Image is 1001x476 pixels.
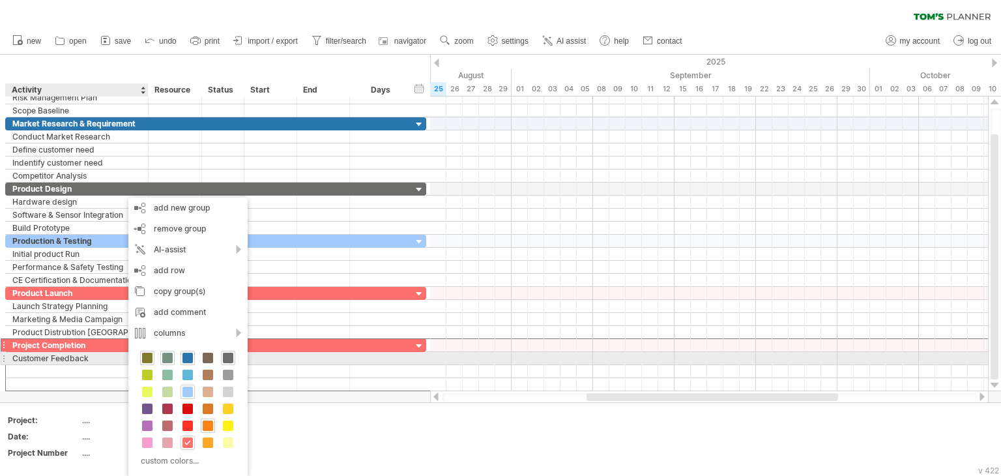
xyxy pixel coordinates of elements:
[821,82,837,96] div: Friday, 26 September 2025
[577,82,593,96] div: Friday, 5 September 2025
[502,37,529,46] span: settings
[82,431,192,442] div: ....
[723,82,740,96] div: Thursday, 18 September 2025
[135,452,237,469] div: custom colors...
[159,37,177,46] span: undo
[377,33,430,50] a: navigator
[12,339,141,351] div: Project Completion
[454,37,473,46] span: zoom
[12,196,141,208] div: Hardware design
[97,33,135,50] a: save
[128,323,248,344] div: columns
[984,82,1000,96] div: Friday, 10 October 2025
[12,300,141,312] div: Launch Strategy Planning
[27,37,41,46] span: new
[484,33,532,50] a: settings
[12,130,141,143] div: Conduct Market Research
[691,82,707,96] div: Tuesday, 16 September 2025
[12,222,141,234] div: Build Prototype
[394,37,426,46] span: navigator
[789,82,805,96] div: Wednesday, 24 September 2025
[326,37,366,46] span: filter/search
[968,37,991,46] span: log out
[463,82,479,96] div: Wednesday, 27 August 2025
[128,302,248,323] div: add comment
[539,33,590,50] a: AI assist
[919,82,935,96] div: Monday, 6 October 2025
[349,83,411,97] div: Days
[12,235,141,247] div: Production & Testing
[596,33,633,50] a: help
[12,287,141,299] div: Product Launch
[248,37,298,46] span: import / export
[230,33,302,50] a: import / export
[115,37,131,46] span: save
[154,224,206,233] span: remove group
[430,82,446,96] div: Monday, 25 August 2025
[154,83,194,97] div: Resource
[950,33,995,50] a: log out
[557,37,586,46] span: AI assist
[303,83,342,97] div: End
[512,68,870,82] div: September 2025
[512,82,528,96] div: Monday, 1 September 2025
[128,239,248,260] div: AI-assist
[900,37,940,46] span: my account
[870,82,886,96] div: Wednesday, 1 October 2025
[437,33,477,50] a: zoom
[208,83,237,97] div: Status
[935,82,951,96] div: Tuesday, 7 October 2025
[658,82,675,96] div: Friday, 12 September 2025
[205,37,220,46] span: print
[8,431,80,442] div: Date:
[51,33,91,50] a: open
[12,91,141,104] div: Risk Management Plan
[772,82,789,96] div: Tuesday, 23 September 2025
[639,33,686,50] a: contact
[69,37,87,46] span: open
[903,82,919,96] div: Friday, 3 October 2025
[8,447,80,458] div: Project Number
[82,415,192,426] div: ....
[675,82,691,96] div: Monday, 15 September 2025
[495,82,512,96] div: Friday, 29 August 2025
[886,82,903,96] div: Thursday, 2 October 2025
[12,104,141,117] div: Scope Baseline
[250,83,289,97] div: Start
[12,261,141,273] div: Performance & Safety Testing
[12,170,141,182] div: Competitor Analysis
[756,82,772,96] div: Monday, 22 September 2025
[593,82,609,96] div: Monday, 8 September 2025
[740,82,756,96] div: Friday, 19 September 2025
[837,82,854,96] div: Monday, 29 September 2025
[854,82,870,96] div: Tuesday, 30 September 2025
[657,37,682,46] span: contact
[707,82,723,96] div: Wednesday, 17 September 2025
[626,82,642,96] div: Wednesday, 10 September 2025
[12,156,141,169] div: Indentify customer need
[141,33,181,50] a: undo
[12,326,141,338] div: Product Distrubtion [GEOGRAPHIC_DATA]
[446,82,463,96] div: Tuesday, 26 August 2025
[12,117,141,130] div: Market Research & Requirement
[951,82,968,96] div: Wednesday, 8 October 2025
[642,82,658,96] div: Thursday, 11 September 2025
[978,466,999,475] div: v 422
[12,352,141,364] div: Customer Feedback
[12,313,141,325] div: Marketing & Media Campaign
[479,82,495,96] div: Thursday, 28 August 2025
[805,82,821,96] div: Thursday, 25 September 2025
[12,83,141,97] div: Activity
[12,209,141,221] div: Software & Sensor Integration
[9,33,45,50] a: new
[12,143,141,156] div: Define customer need
[544,82,560,96] div: Wednesday, 3 September 2025
[528,82,544,96] div: Tuesday, 2 September 2025
[609,82,626,96] div: Tuesday, 9 September 2025
[128,281,248,302] div: copy group(s)
[128,260,248,281] div: add row
[882,33,944,50] a: my account
[82,447,192,458] div: ....
[12,248,141,260] div: Initial product Run
[187,33,224,50] a: print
